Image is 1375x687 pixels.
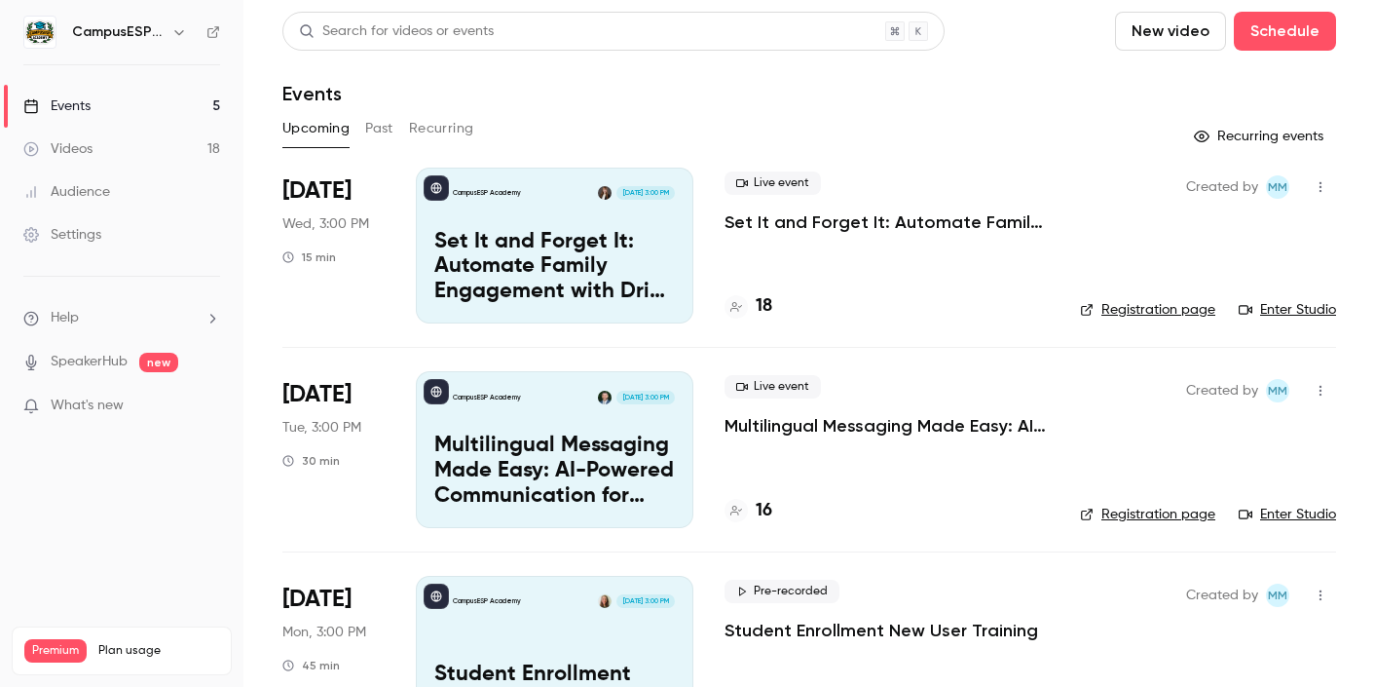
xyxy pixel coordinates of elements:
[98,643,219,659] span: Plan usage
[725,580,839,603] span: Pre-recorded
[416,168,693,324] a: Set It and Forget It: Automate Family Engagement with Drip Text MessagesCampusESP AcademyRebecca ...
[1080,300,1215,320] a: Registration page
[1266,584,1289,607] span: Mairin Matthews
[23,139,93,159] div: Videos
[282,214,369,234] span: Wed, 3:00 PM
[72,22,164,42] h6: CampusESP Academy
[725,210,1049,234] a: Set It and Forget It: Automate Family Engagement with Drip Text Messages
[51,308,79,328] span: Help
[409,113,474,144] button: Recurring
[453,393,521,402] p: CampusESP Academy
[616,391,674,404] span: [DATE] 3:00 PM
[1234,12,1336,51] button: Schedule
[51,352,128,372] a: SpeakerHub
[1186,175,1258,199] span: Created by
[365,113,393,144] button: Past
[282,113,350,144] button: Upcoming
[434,230,675,305] p: Set It and Forget It: Automate Family Engagement with Drip Text Messages
[1080,505,1215,524] a: Registration page
[51,396,124,416] span: What's new
[434,434,675,509] p: Multilingual Messaging Made Easy: AI-Powered Communication for Spanish-Speaking Families
[1185,121,1336,152] button: Recurring events
[282,623,366,642] span: Mon, 3:00 PM
[1266,379,1289,402] span: Mairin Matthews
[725,498,772,524] a: 16
[616,186,674,200] span: [DATE] 3:00 PM
[282,371,385,527] div: Oct 14 Tue, 3:00 PM (America/New York)
[598,391,612,404] img: Albert Perera
[282,379,352,410] span: [DATE]
[725,293,772,320] a: 18
[24,639,87,663] span: Premium
[1239,300,1336,320] a: Enter Studio
[282,82,342,105] h1: Events
[282,584,352,615] span: [DATE]
[725,375,821,399] span: Live event
[1268,379,1287,402] span: MM
[282,418,361,438] span: Tue, 3:00 PM
[756,293,772,320] h4: 18
[23,308,220,328] li: help-dropdown-opener
[453,188,521,198] p: CampusESP Academy
[23,96,91,116] div: Events
[282,168,385,324] div: Oct 8 Wed, 3:00 PM (America/New York)
[598,186,612,200] img: Rebecca McCrory
[1186,584,1258,607] span: Created by
[139,353,178,372] span: new
[1266,175,1289,199] span: Mairin Matthews
[1268,175,1287,199] span: MM
[1268,584,1287,607] span: MM
[725,172,821,195] span: Live event
[282,175,352,207] span: [DATE]
[197,398,220,415] iframe: Noticeable Trigger
[1186,379,1258,402] span: Created by
[453,596,521,606] p: CampusESP Academy
[282,453,340,469] div: 30 min
[23,182,110,202] div: Audience
[299,21,494,42] div: Search for videos or events
[282,658,340,673] div: 45 min
[756,498,772,524] h4: 16
[725,414,1049,438] a: Multilingual Messaging Made Easy: AI-Powered Communication for Spanish-Speaking Families
[1115,12,1226,51] button: New video
[616,594,674,608] span: [DATE] 3:00 PM
[416,371,693,527] a: Multilingual Messaging Made Easy: AI-Powered Communication for Spanish-Speaking FamiliesCampusESP...
[1239,505,1336,524] a: Enter Studio
[598,594,612,608] img: Mairin Matthews
[725,619,1038,642] a: Student Enrollment New User Training
[23,225,101,245] div: Settings
[282,249,336,265] div: 15 min
[24,17,56,48] img: CampusESP Academy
